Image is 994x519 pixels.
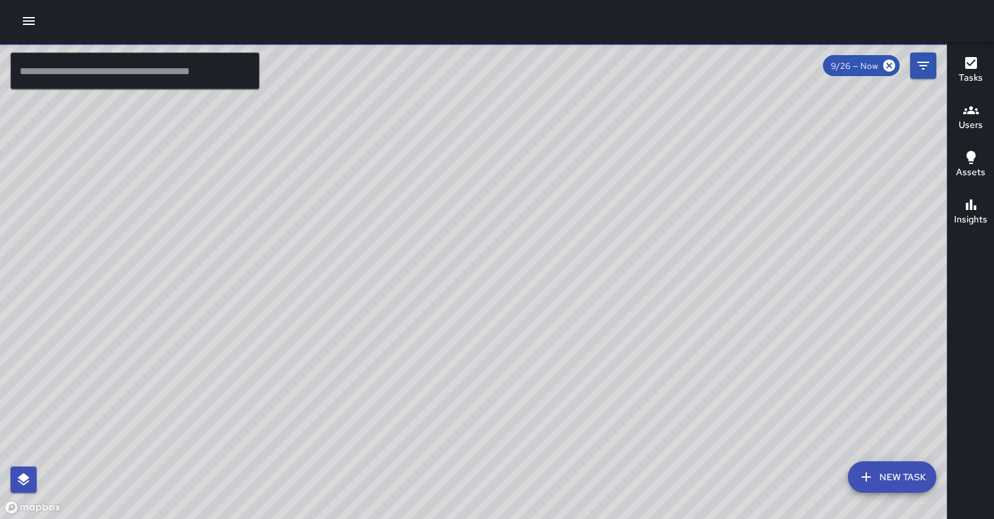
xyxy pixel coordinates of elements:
button: Assets [947,142,994,189]
div: 9/26 — Now [823,55,900,76]
h6: Insights [954,213,987,227]
button: Tasks [947,47,994,94]
button: New Task [848,461,936,493]
button: Users [947,94,994,142]
span: 9/26 — Now [823,60,886,72]
h6: Assets [956,165,985,180]
h6: Tasks [959,71,983,85]
button: Insights [947,189,994,236]
button: Filters [910,52,936,79]
h6: Users [959,118,983,133]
